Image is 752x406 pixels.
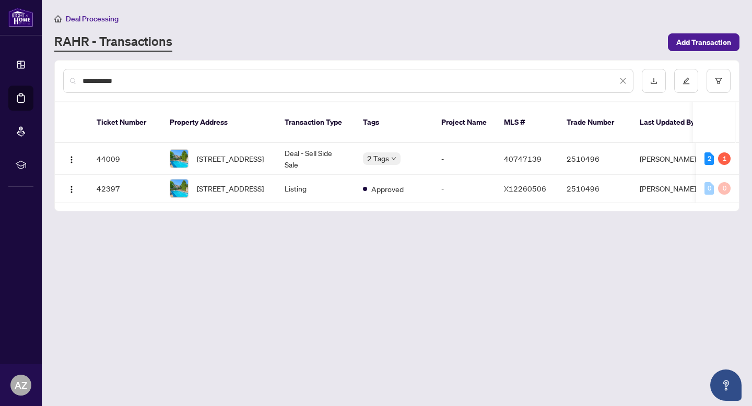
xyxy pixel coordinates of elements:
[710,369,742,401] button: Open asap
[276,102,355,143] th: Transaction Type
[650,77,657,85] span: download
[161,102,276,143] th: Property Address
[276,143,355,175] td: Deal - Sell Side Sale
[88,175,161,202] td: 42397
[558,175,631,202] td: 2510496
[433,143,496,175] td: -
[704,182,714,195] div: 0
[504,154,542,163] span: 40747139
[433,175,496,202] td: -
[631,175,710,202] td: [PERSON_NAME]
[88,143,161,175] td: 44009
[170,150,188,168] img: thumbnail-img
[496,102,558,143] th: MLS #
[668,33,739,51] button: Add Transaction
[67,156,76,164] img: Logo
[504,184,546,193] span: X12260506
[197,183,264,194] span: [STREET_ADDRESS]
[674,69,698,93] button: edit
[642,69,666,93] button: download
[704,152,714,165] div: 2
[170,180,188,197] img: thumbnail-img
[558,102,631,143] th: Trade Number
[707,69,731,93] button: filter
[66,14,119,23] span: Deal Processing
[54,33,172,52] a: RAHR - Transactions
[433,102,496,143] th: Project Name
[718,182,731,195] div: 0
[715,77,722,85] span: filter
[88,102,161,143] th: Ticket Number
[558,143,631,175] td: 2510496
[676,34,731,51] span: Add Transaction
[371,183,404,195] span: Approved
[391,156,396,161] span: down
[54,15,62,22] span: home
[67,185,76,194] img: Logo
[619,77,627,85] span: close
[631,143,710,175] td: [PERSON_NAME]
[367,152,389,164] span: 2 Tags
[631,102,710,143] th: Last Updated By
[15,378,27,392] span: AZ
[197,153,264,164] span: [STREET_ADDRESS]
[63,150,80,167] button: Logo
[355,102,433,143] th: Tags
[63,180,80,197] button: Logo
[276,175,355,202] td: Listing
[8,8,33,27] img: logo
[718,152,731,165] div: 1
[683,77,690,85] span: edit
